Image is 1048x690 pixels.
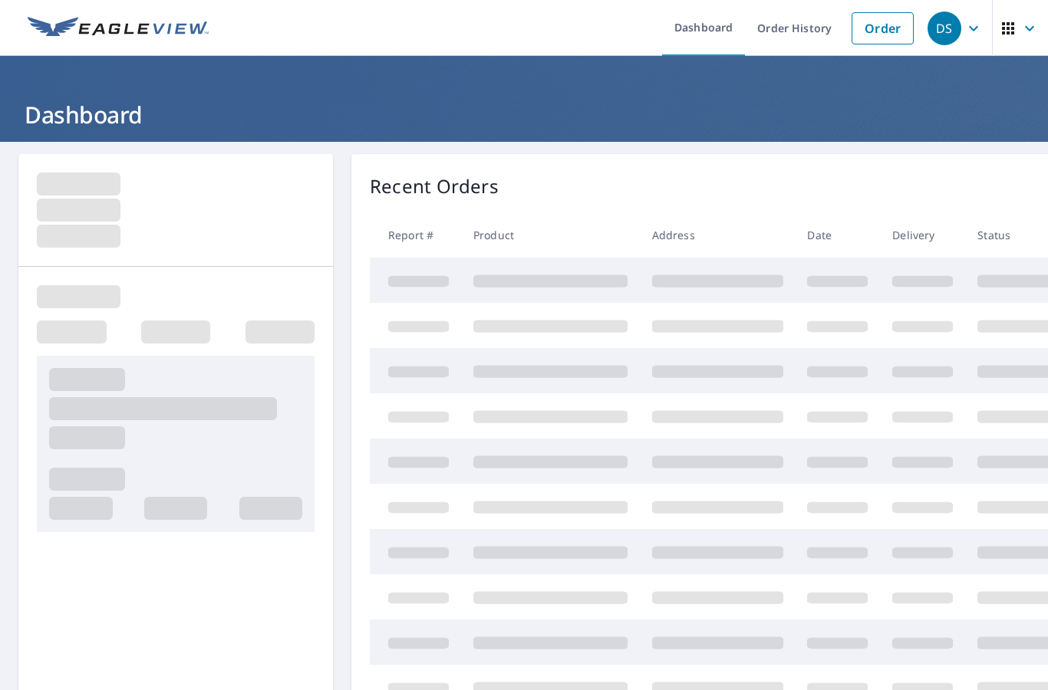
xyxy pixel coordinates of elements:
th: Address [640,212,796,258]
th: Report # [370,212,461,258]
p: Recent Orders [370,172,499,200]
th: Product [461,212,640,258]
th: Delivery [880,212,965,258]
h1: Dashboard [18,99,1030,130]
a: Order [852,12,914,44]
div: DS [928,11,961,45]
th: Date [795,212,880,258]
img: EV Logo [28,17,209,40]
